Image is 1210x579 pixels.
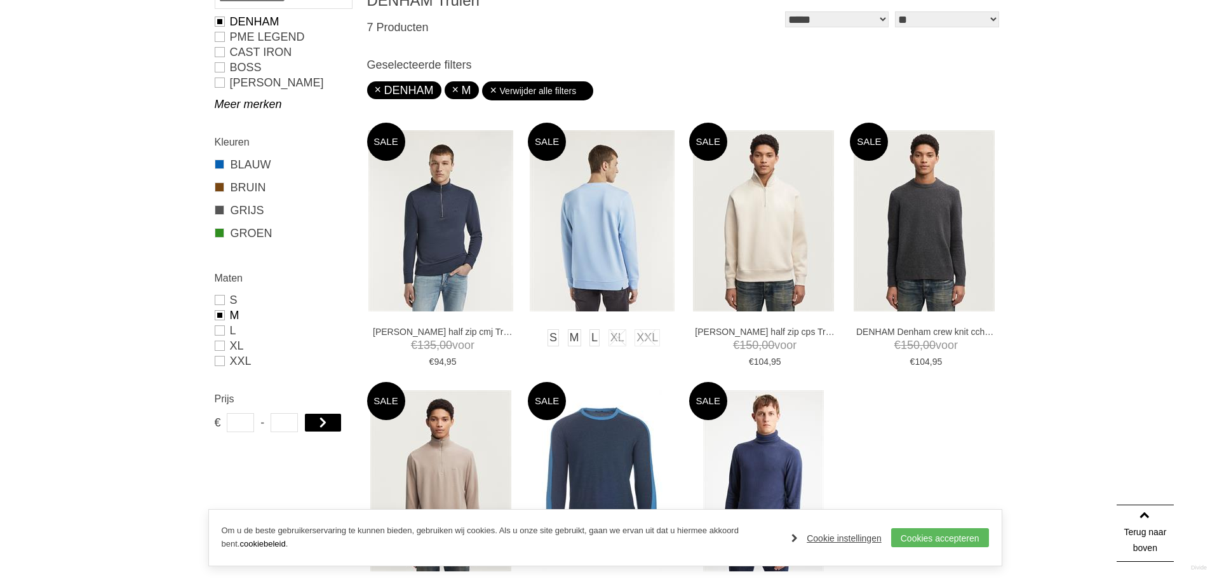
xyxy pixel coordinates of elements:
[733,339,739,351] span: €
[901,339,920,351] span: 150
[215,179,351,196] a: BRUIN
[589,329,600,346] a: L
[215,225,351,242] a: GROEN
[894,339,901,351] span: €
[215,44,351,60] a: CAST IRON
[693,130,834,311] img: DENHAM Aldo half zip cps Truien
[411,339,417,351] span: €
[215,97,351,112] a: Meer merken
[739,339,758,351] span: 150
[791,529,882,548] a: Cookie instellingen
[932,357,943,367] span: 95
[368,130,513,311] img: DENHAM Roger half zip cmj Truien
[222,524,779,551] p: Om u de beste gebruikerservaring te kunnen bieden, gebruiken wij cookies. Als u onze site gebruik...
[452,84,471,97] a: M
[215,75,351,90] a: [PERSON_NAME]
[440,339,452,351] span: 00
[215,29,351,44] a: PME LEGEND
[920,339,923,351] span: ,
[854,130,995,311] img: DENHAM Denham crew knit cch Truien
[695,337,835,353] span: voor
[215,156,351,173] a: BLAUW
[1191,560,1207,576] a: Divide
[367,21,429,34] span: 7 Producten
[695,326,835,337] a: [PERSON_NAME] half zip cps Truien
[891,528,989,547] a: Cookies accepteren
[769,357,771,367] span: ,
[215,270,351,286] h2: Maten
[703,390,824,571] img: DENHAM Tab roll knit cmj Truien
[548,329,559,346] a: S
[542,390,662,571] img: DENHAM Furious raglan cmj Truien
[568,329,581,346] a: M
[373,326,513,337] a: [PERSON_NAME] half zip cmj Truien
[762,339,774,351] span: 00
[856,337,996,353] span: voor
[215,338,351,353] a: XL
[444,357,447,367] span: ,
[215,14,351,29] a: DENHAM
[367,58,1002,72] h3: Geselecteerde filters
[239,539,285,548] a: cookiebeleid
[434,357,444,367] span: 94
[930,357,932,367] span: ,
[910,357,915,367] span: €
[260,413,264,432] span: -
[915,357,929,367] span: 104
[447,357,457,367] span: 95
[215,308,351,323] a: M
[856,326,996,337] a: DENHAM Denham crew knit cch Truien
[215,60,351,75] a: BOSS
[758,339,762,351] span: ,
[417,339,436,351] span: 135
[215,391,351,407] h2: Prijs
[754,357,769,367] span: 104
[215,353,351,369] a: XXL
[923,339,936,351] span: 00
[370,390,511,571] img: DENHAM Roger half zip cmj Truien
[490,81,586,100] a: Verwijder alle filters
[215,292,351,308] a: S
[429,357,434,367] span: €
[373,337,513,353] span: voor
[375,84,434,97] a: DENHAM
[215,413,220,432] span: €
[215,202,351,219] a: GRIJS
[215,134,351,150] h2: Kleuren
[749,357,754,367] span: €
[1117,505,1174,562] a: Terug naar boven
[530,130,675,311] img: DENHAM Scissor sweat cs Truien
[436,339,440,351] span: ,
[215,323,351,338] a: L
[771,357,781,367] span: 95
